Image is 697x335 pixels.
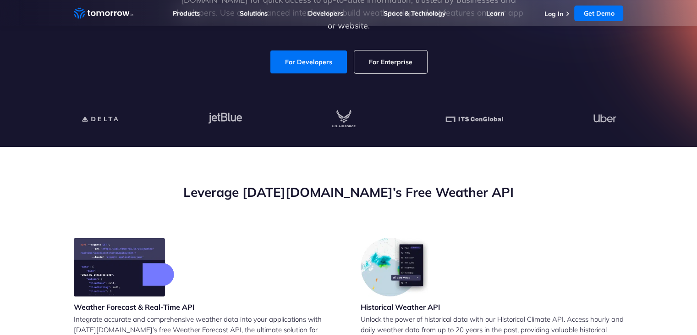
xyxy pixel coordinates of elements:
a: Solutions [240,9,268,17]
a: Developers [308,9,343,17]
h3: Historical Weather API [361,302,440,312]
a: Log In [544,10,563,18]
h2: Leverage [DATE][DOMAIN_NAME]’s Free Weather API [74,184,624,201]
a: For Developers [270,50,347,73]
a: Learn [486,9,504,17]
a: Home link [74,6,133,20]
h3: Weather Forecast & Real-Time API [74,302,195,312]
a: Space & Technology [384,9,446,17]
a: For Enterprise [354,50,427,73]
a: Products [173,9,200,17]
a: Get Demo [574,6,623,21]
